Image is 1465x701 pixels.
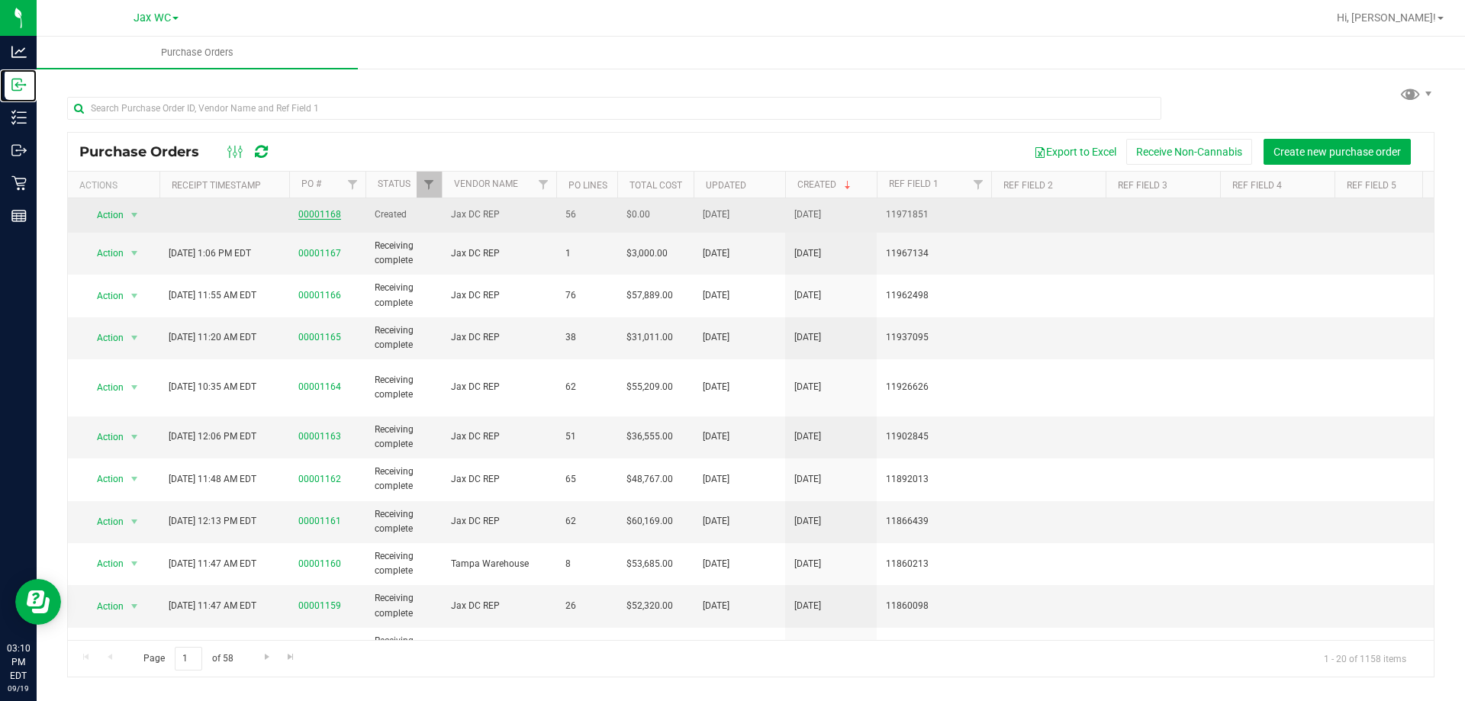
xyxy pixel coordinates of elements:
[794,380,821,394] span: [DATE]
[703,429,729,444] span: [DATE]
[886,380,982,394] span: 11926626
[886,207,982,222] span: 11971851
[451,207,547,222] span: Jax DC REP
[703,207,729,222] span: [DATE]
[169,514,256,529] span: [DATE] 12:13 PM EDT
[565,429,608,444] span: 51
[67,97,1161,120] input: Search Purchase Order ID, Vendor Name and Ref Field 1
[451,380,547,394] span: Jax DC REP
[11,44,27,59] inline-svg: Analytics
[375,323,433,352] span: Receiving complete
[298,332,341,342] a: 00001165
[886,429,982,444] span: 11902845
[375,239,433,268] span: Receiving complete
[706,180,746,191] a: Updated
[626,207,650,222] span: $0.00
[83,377,124,398] span: Action
[169,288,256,303] span: [DATE] 11:55 AM EDT
[83,468,124,490] span: Action
[125,204,144,226] span: select
[11,110,27,125] inline-svg: Inventory
[378,178,411,189] a: Status
[301,178,321,189] a: PO #
[1312,647,1418,670] span: 1 - 20 of 1158 items
[375,591,433,620] span: Receiving complete
[375,281,433,310] span: Receiving complete
[83,243,124,264] span: Action
[7,683,30,694] p: 09/19
[298,516,341,526] a: 00001161
[79,143,214,160] span: Purchase Orders
[298,558,341,569] a: 00001160
[886,288,982,303] span: 11962498
[626,288,673,303] span: $57,889.00
[256,647,278,667] a: Go to the next page
[125,377,144,398] span: select
[886,472,982,487] span: 11892013
[134,11,171,24] span: Jax WC
[451,599,547,613] span: Jax DC REP
[565,514,608,529] span: 62
[125,638,144,659] span: select
[794,514,821,529] span: [DATE]
[886,599,982,613] span: 11860098
[125,596,144,617] span: select
[298,431,341,442] a: 00001163
[794,246,821,261] span: [DATE]
[130,647,246,670] span: Page of 58
[626,557,673,571] span: $53,685.00
[375,373,433,402] span: Receiving complete
[451,429,547,444] span: Jax DC REP
[886,557,982,571] span: 11860213
[83,204,124,226] span: Action
[125,468,144,490] span: select
[703,330,729,345] span: [DATE]
[298,290,341,301] a: 00001166
[15,579,61,625] iframe: Resource center
[626,429,673,444] span: $36,555.00
[626,380,673,394] span: $55,209.00
[451,246,547,261] span: Jax DC REP
[169,330,256,345] span: [DATE] 11:20 AM EDT
[565,246,608,261] span: 1
[169,599,256,613] span: [DATE] 11:47 AM EDT
[451,330,547,345] span: Jax DC REP
[375,423,433,452] span: Receiving complete
[889,178,939,189] a: Ref Field 1
[966,172,991,198] a: Filter
[83,285,124,307] span: Action
[451,557,547,571] span: Tampa Warehouse
[125,285,144,307] span: select
[11,77,27,92] inline-svg: Inbound
[568,180,607,191] a: PO Lines
[1264,139,1411,165] button: Create new purchase order
[703,380,729,394] span: [DATE]
[794,429,821,444] span: [DATE]
[11,175,27,191] inline-svg: Retail
[375,634,433,663] span: Receiving complete
[125,327,144,349] span: select
[298,248,341,259] a: 00001167
[451,472,547,487] span: Jax DC REP
[37,37,358,69] a: Purchase Orders
[794,207,821,222] span: [DATE]
[626,514,673,529] span: $60,169.00
[565,380,608,394] span: 62
[298,600,341,611] a: 00001159
[1347,180,1396,191] a: Ref Field 5
[794,288,821,303] span: [DATE]
[169,557,256,571] span: [DATE] 11:47 AM EDT
[375,207,433,222] span: Created
[169,429,256,444] span: [DATE] 12:06 PM EDT
[83,553,124,574] span: Action
[172,180,261,191] a: Receipt Timestamp
[125,426,144,448] span: select
[451,514,547,529] span: Jax DC REP
[1024,139,1126,165] button: Export to Excel
[375,549,433,578] span: Receiving complete
[83,327,124,349] span: Action
[298,209,341,220] a: 00001168
[298,474,341,484] a: 00001162
[531,172,556,198] a: Filter
[169,380,256,394] span: [DATE] 10:35 AM EDT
